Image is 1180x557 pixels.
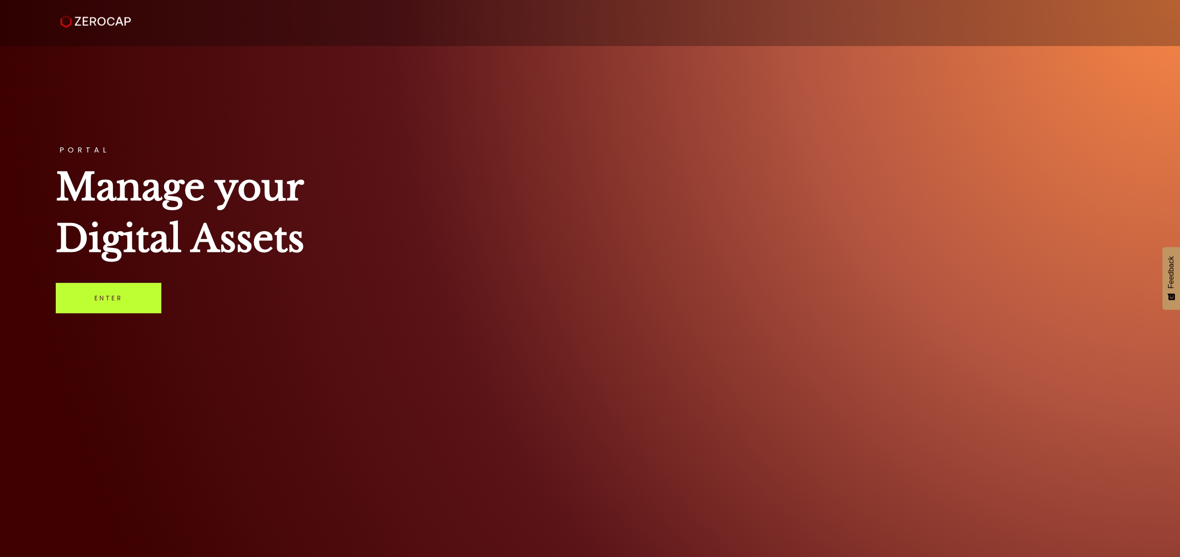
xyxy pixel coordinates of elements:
[1162,247,1180,310] button: Feedback - Show survey
[60,15,131,28] img: ZeroCap
[56,283,161,313] a: Enter
[56,147,1124,154] h3: PORTAL
[56,161,1124,264] h1: Manage your Digital Assets
[1167,256,1175,288] span: Feedback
